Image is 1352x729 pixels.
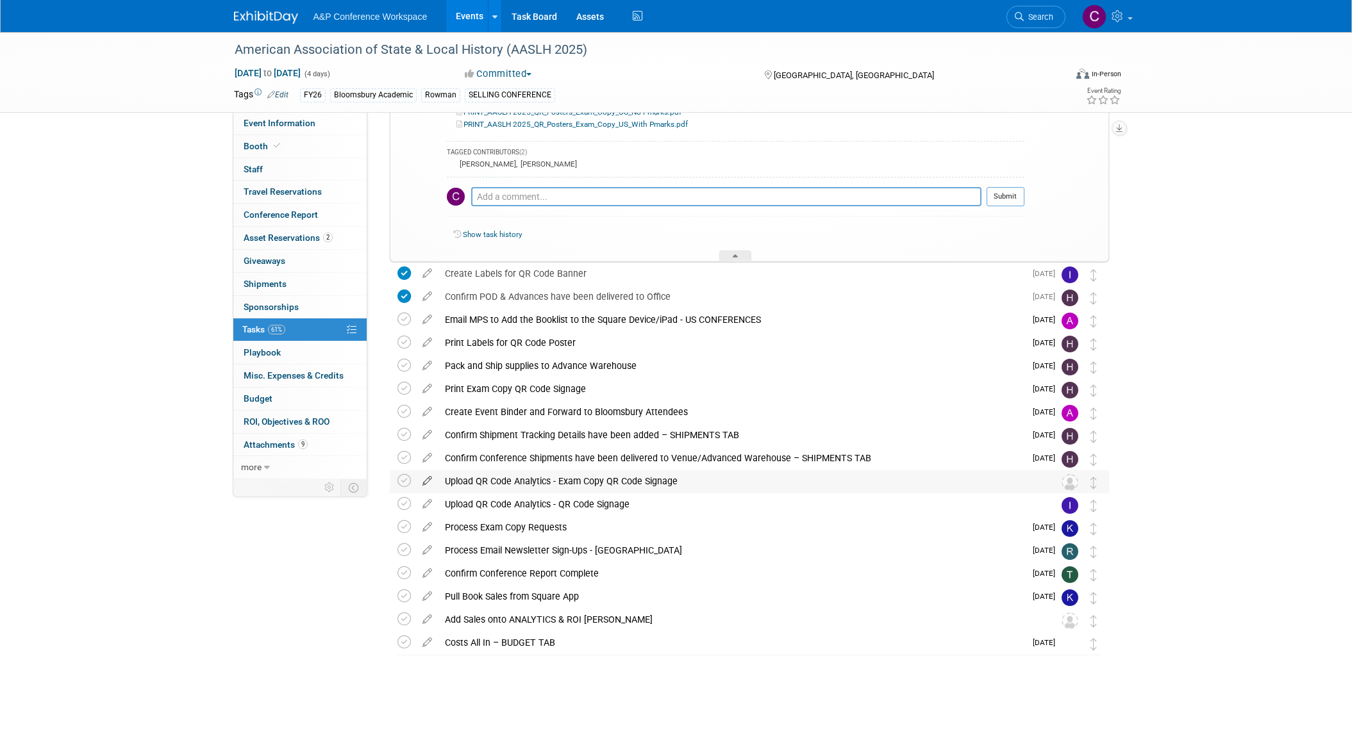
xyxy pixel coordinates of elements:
[234,11,298,24] img: ExhibitDay
[233,411,367,433] a: ROI, Objectives & ROO
[244,347,281,357] span: Playbook
[438,447,1025,469] div: Confirm Conference Shipments have been delivered to Venue/Advanced Warehouse – SHIPMENTS TAB
[1033,361,1062,370] span: [DATE]
[233,388,367,410] a: Budget
[244,256,285,266] span: Giveaways
[1090,592,1097,604] i: Move task
[1090,615,1097,627] i: Move task
[456,160,516,168] div: [PERSON_NAME]
[233,227,367,249] a: Asset Reservations2
[1090,269,1097,281] i: Move task
[438,309,1025,331] div: Email MPS to Add the Booklist to the Square Device/iPad - US CONFERENCES
[416,337,438,348] a: edit
[234,67,301,79] span: [DATE] [DATE]
[1033,546,1062,555] span: [DATE]
[242,324,285,334] span: Tasks
[241,462,262,472] span: more
[1062,266,1078,283] img: Ira Sumarno
[233,250,367,272] a: Giveaways
[438,609,1036,630] div: Add Sales onto ANALYTICS & ROI [PERSON_NAME]
[1062,290,1078,306] img: Hannah Siegel
[323,233,333,242] span: 2
[1090,407,1097,420] i: Move task
[1082,4,1106,29] img: Christine Ritchlin
[1033,292,1062,301] span: [DATE]
[1062,428,1078,445] img: Hannah Siegel
[456,120,688,129] a: PRINT_AASLH 2025_QR_Posters_Exam_Copy_US_With Pmarks.pdf
[438,401,1025,423] div: Create Event Binder and Forward to Bloomsbury Attendees
[1076,69,1089,79] img: Format-Inperson.png
[1033,384,1062,393] span: [DATE]
[274,142,280,149] i: Booth reservation complete
[233,434,367,456] a: Attachments9
[233,296,367,318] a: Sponsorships
[416,314,438,325] a: edit
[447,148,1024,159] div: TAGGED CONTRIBUTORS
[416,545,438,556] a: edit
[1090,477,1097,489] i: Move task
[517,160,577,168] div: [PERSON_NAME]
[438,516,1025,538] div: Process Exam Copy Requests
[1090,546,1097,558] i: Move task
[460,67,537,81] button: Committed
[416,429,438,441] a: edit
[990,67,1122,86] div: Event Format
[1062,313,1078,329] img: Amanda Oney
[1090,430,1097,443] i: Move task
[267,90,288,99] a: Edit
[233,273,367,295] a: Shipments
[987,187,1024,206] button: Submit
[244,370,344,381] span: Misc. Expenses & Credits
[421,88,460,102] div: Rowman
[1062,543,1078,560] img: Rhianna Blackburn
[519,149,527,156] span: (2)
[416,637,438,648] a: edit
[1090,361,1097,373] i: Move task
[438,539,1025,561] div: Process Email Newsletter Sign-Ups - [GEOGRAPHIC_DATA]
[447,188,465,206] img: Christine Ritchlin
[244,233,333,243] span: Asset Reservations
[1033,430,1062,439] span: [DATE]
[234,88,288,102] td: Tags
[416,498,438,510] a: edit
[463,230,522,239] a: Show task history
[1033,454,1062,463] span: [DATE]
[774,70,934,80] span: [GEOGRAPHIC_DATA], [GEOGRAPHIC_DATA]
[1033,407,1062,416] span: [DATE]
[233,318,367,341] a: Tasks61%
[438,355,1025,377] div: Pack and Ship supplies to Advance Warehouse
[233,341,367,364] a: Playbook
[330,88,417,102] div: Bloomsbury Academic
[438,332,1025,354] div: Print Labels for QR Code Poster
[1033,592,1062,601] span: [DATE]
[438,632,1025,653] div: Costs All In – BUDGET TAB
[244,164,263,174] span: Staff
[1090,292,1097,304] i: Move task
[300,88,326,102] div: FY26
[1091,69,1121,79] div: In-Person
[1062,566,1078,583] img: Taylor Thompson
[1033,315,1062,324] span: [DATE]
[244,186,322,197] span: Travel Reservations
[298,439,308,449] span: 9
[416,383,438,395] a: edit
[1006,6,1065,28] a: Search
[244,279,287,289] span: Shipments
[233,364,367,387] a: Misc. Expenses & Credits
[244,416,330,427] span: ROI, Objectives & ROO
[244,141,283,151] span: Booth
[1090,338,1097,350] i: Move task
[438,263,1025,284] div: Create Labels for QR Code Banner
[1062,497,1078,514] img: Ira Sumarno
[416,591,438,602] a: edit
[1033,269,1062,278] span: [DATE]
[340,479,367,496] td: Toggle Event Tabs
[303,70,330,78] span: (4 days)
[1033,523,1062,532] span: [DATE]
[1062,589,1078,606] img: Kristen Beach
[438,493,1036,515] div: Upload QR Code Analytics - QR Code Signage
[1024,12,1053,22] span: Search
[313,12,428,22] span: A&P Conference Workspace
[1062,382,1078,398] img: Hannah Siegel
[1090,523,1097,535] i: Move task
